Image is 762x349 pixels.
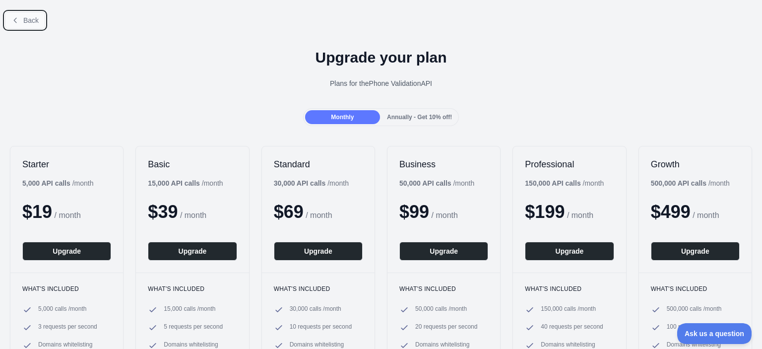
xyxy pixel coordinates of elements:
[274,158,363,170] h2: Standard
[274,179,326,187] b: 30,000 API calls
[399,158,488,170] h2: Business
[677,323,752,344] iframe: Toggle Customer Support
[525,179,580,187] b: 150,000 API calls
[651,158,740,170] h2: Growth
[525,178,604,188] div: / month
[525,202,565,222] span: $ 199
[399,179,451,187] b: 50,000 API calls
[651,179,706,187] b: 500,000 API calls
[651,178,730,188] div: / month
[399,178,474,188] div: / month
[274,178,349,188] div: / month
[274,202,304,222] span: $ 69
[525,158,614,170] h2: Professional
[651,202,691,222] span: $ 499
[399,202,429,222] span: $ 99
